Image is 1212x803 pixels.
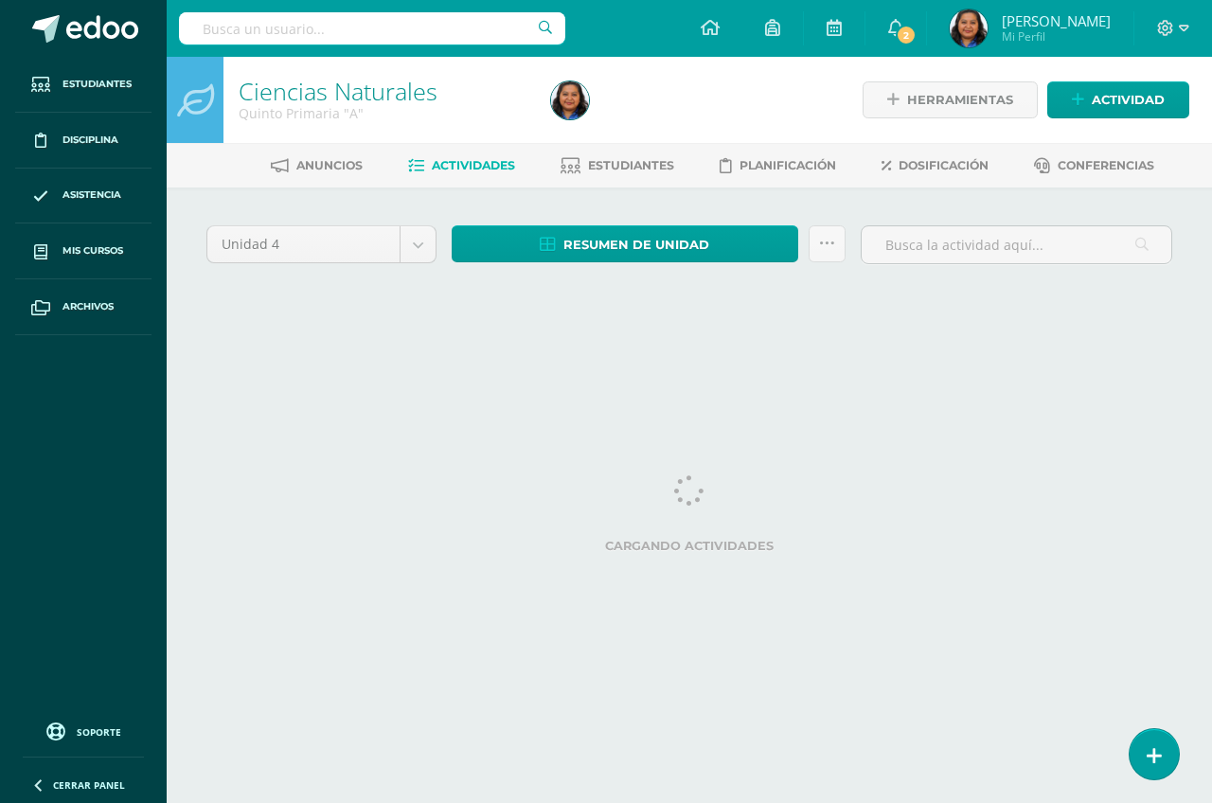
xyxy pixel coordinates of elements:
span: Herramientas [907,82,1013,117]
a: Actividad [1047,81,1189,118]
a: Resumen de unidad [452,225,798,262]
span: Mis cursos [62,243,123,259]
span: 2 [896,25,917,45]
span: Estudiantes [588,158,674,172]
span: Actividades [432,158,515,172]
a: Disciplina [15,113,151,169]
h1: Ciencias Naturales [239,78,528,104]
a: Asistencia [15,169,151,224]
a: Planificación [720,151,836,181]
span: Planificación [740,158,836,172]
span: Cerrar panel [53,778,125,792]
span: Mi Perfil [1002,28,1111,45]
span: [PERSON_NAME] [1002,11,1111,30]
img: 95ff7255e5efb9ef498d2607293e1cff.png [950,9,988,47]
span: Asistencia [62,187,121,203]
span: Archivos [62,299,114,314]
label: Cargando actividades [206,539,1172,553]
span: Conferencias [1058,158,1154,172]
img: 95ff7255e5efb9ef498d2607293e1cff.png [551,81,589,119]
a: Estudiantes [15,57,151,113]
a: Archivos [15,279,151,335]
div: Quinto Primaria 'A' [239,104,528,122]
span: Anuncios [296,158,363,172]
input: Busca un usuario... [179,12,565,45]
a: Actividades [408,151,515,181]
span: Actividad [1092,82,1165,117]
span: Dosificación [899,158,989,172]
span: Estudiantes [62,77,132,92]
a: Unidad 4 [207,226,436,262]
span: Unidad 4 [222,226,385,262]
span: Disciplina [62,133,118,148]
a: Conferencias [1034,151,1154,181]
input: Busca la actividad aquí... [862,226,1171,263]
a: Estudiantes [561,151,674,181]
span: Soporte [77,725,121,739]
a: Ciencias Naturales [239,75,437,107]
a: Mis cursos [15,223,151,279]
a: Dosificación [882,151,989,181]
a: Herramientas [863,81,1038,118]
a: Anuncios [271,151,363,181]
a: Soporte [23,718,144,743]
span: Resumen de unidad [563,227,709,262]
